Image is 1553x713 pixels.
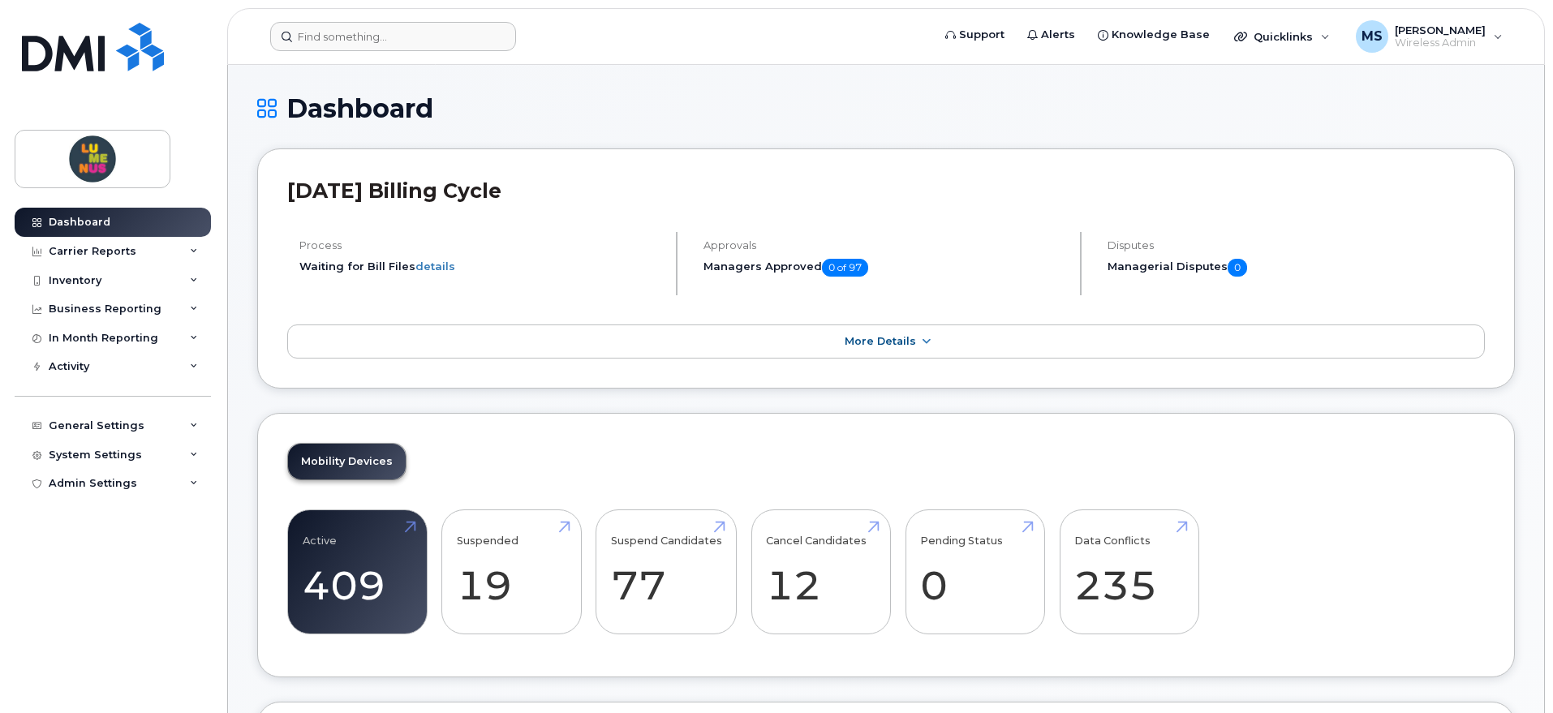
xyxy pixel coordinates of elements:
[288,444,406,479] a: Mobility Devices
[299,259,662,274] li: Waiting for Bill Files
[920,518,1030,625] a: Pending Status 0
[303,518,412,625] a: Active 409
[1074,518,1184,625] a: Data Conflicts 235
[703,259,1066,277] h5: Managers Approved
[1108,239,1485,251] h4: Disputes
[1108,259,1485,277] h5: Managerial Disputes
[299,239,662,251] h4: Process
[822,259,868,277] span: 0 of 97
[611,518,722,625] a: Suspend Candidates 77
[287,178,1485,203] h2: [DATE] Billing Cycle
[457,518,566,625] a: Suspended 19
[1228,259,1247,277] span: 0
[415,260,455,273] a: details
[703,239,1066,251] h4: Approvals
[257,94,1515,122] h1: Dashboard
[766,518,875,625] a: Cancel Candidates 12
[845,335,916,347] span: More Details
